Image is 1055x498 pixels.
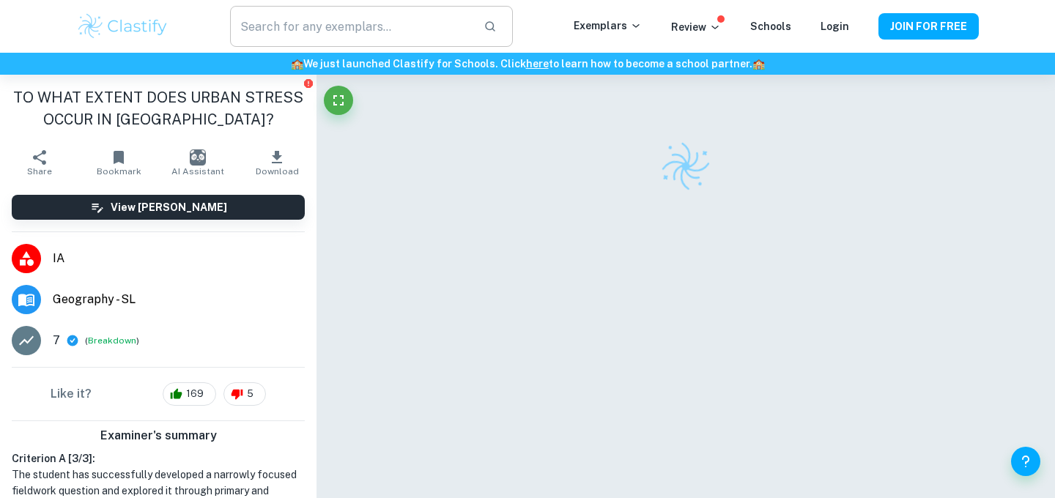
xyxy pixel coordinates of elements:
img: AI Assistant [190,149,206,166]
button: Report issue [303,78,314,89]
a: Schools [750,21,791,32]
button: Fullscreen [324,86,353,115]
button: Help and Feedback [1011,447,1040,476]
span: 🏫 [291,58,303,70]
div: 5 [223,382,266,406]
p: 7 [53,332,60,349]
span: IA [53,250,305,267]
h6: We just launched Clastify for Schools. Click to learn how to become a school partner. [3,56,1052,72]
h1: TO WHAT EXTENT DOES URBAN STRESS OCCUR IN [GEOGRAPHIC_DATA]? [12,86,305,130]
img: Clastify logo [76,12,169,41]
a: Login [821,21,849,32]
button: JOIN FOR FREE [878,13,979,40]
span: Bookmark [97,166,141,176]
h6: Criterion A [ 3 / 3 ]: [12,450,305,467]
span: Share [27,166,52,176]
h6: Examiner's summary [6,427,311,445]
div: 169 [163,382,216,406]
button: Breakdown [88,334,136,347]
input: Search for any exemplars... [230,6,472,47]
a: here [526,58,549,70]
button: Bookmark [79,142,158,183]
span: Geography - SL [53,291,305,308]
span: 🏫 [752,58,765,70]
span: 169 [178,387,212,401]
button: Download [237,142,316,183]
img: Clastify logo [656,137,715,196]
p: Review [671,19,721,35]
span: ( ) [85,334,139,348]
h6: Like it? [51,385,92,403]
button: View [PERSON_NAME] [12,195,305,220]
span: AI Assistant [171,166,224,176]
span: Download [256,166,299,176]
h6: View [PERSON_NAME] [111,199,227,215]
button: AI Assistant [158,142,237,183]
p: Exemplars [574,18,642,34]
span: 5 [239,387,262,401]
